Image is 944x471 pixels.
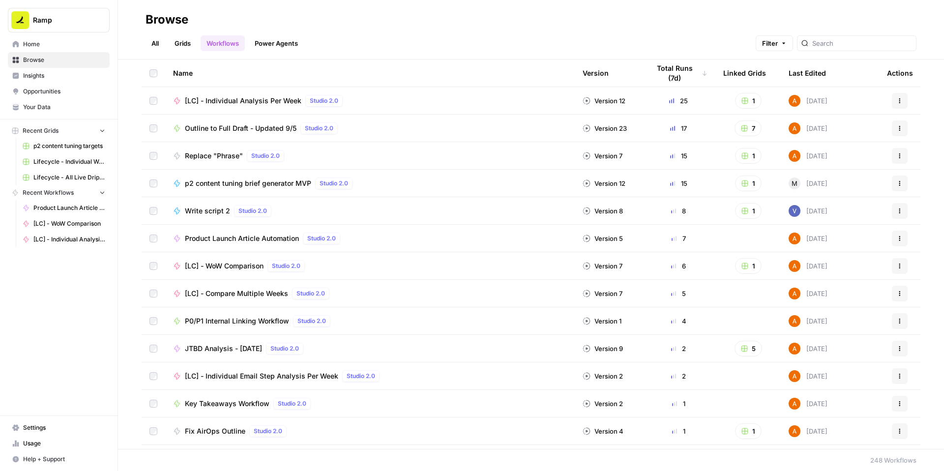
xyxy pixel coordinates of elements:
[8,8,110,32] button: Workspace: Ramp
[8,123,110,138] button: Recent Grids
[18,154,110,170] a: Lifecycle - Individual Weekly Analysis
[296,289,325,298] span: Studio 2.0
[23,87,105,96] span: Opportunities
[649,96,708,106] div: 25
[735,203,762,219] button: 1
[33,219,105,228] span: [LC] - WoW Comparison
[8,52,110,68] a: Browse
[185,371,338,381] span: [LC] - Individual Email Step Analysis Per Week
[173,233,567,244] a: Product Launch Article AutomationStudio 2.0
[649,123,708,133] div: 17
[649,206,708,216] div: 8
[185,399,269,409] span: Key Takeaways Workflow
[583,399,623,409] div: Version 2
[33,204,105,212] span: Product Launch Article Automation - Dupe
[23,103,105,112] span: Your Data
[583,234,623,243] div: Version 5
[173,122,567,134] a: Outline to Full Draft - Updated 9/5Studio 2.0
[789,343,800,354] img: i32oznjerd8hxcycc1k00ct90jt3
[735,258,762,274] button: 1
[887,59,913,87] div: Actions
[649,371,708,381] div: 2
[18,138,110,154] a: p2 content tuning targets
[583,344,623,353] div: Version 9
[735,176,762,191] button: 1
[169,35,197,51] a: Grids
[649,344,708,353] div: 2
[23,423,105,432] span: Settings
[789,260,827,272] div: [DATE]
[789,370,827,382] div: [DATE]
[185,96,301,106] span: [LC] - Individual Analysis Per Week
[185,234,299,243] span: Product Launch Article Automation
[789,95,827,107] div: [DATE]
[33,235,105,244] span: [LC] - Individual Analysis Per Week
[735,93,762,109] button: 1
[307,234,336,243] span: Studio 2.0
[251,151,280,160] span: Studio 2.0
[649,261,708,271] div: 6
[789,177,827,189] div: [DATE]
[649,399,708,409] div: 1
[278,399,306,408] span: Studio 2.0
[8,99,110,115] a: Your Data
[792,178,797,188] span: M
[33,15,92,25] span: Ramp
[310,96,338,105] span: Studio 2.0
[789,315,827,327] div: [DATE]
[649,426,708,436] div: 1
[238,206,267,215] span: Studio 2.0
[305,124,333,133] span: Studio 2.0
[789,205,800,217] img: 2tijbeq1l253n59yk5qyo2htxvbk
[789,233,800,244] img: i32oznjerd8hxcycc1k00ct90jt3
[254,427,282,436] span: Studio 2.0
[649,59,708,87] div: Total Runs (7d)
[185,206,230,216] span: Write script 2
[789,398,827,410] div: [DATE]
[789,122,800,134] img: i32oznjerd8hxcycc1k00ct90jt3
[8,36,110,52] a: Home
[11,11,29,29] img: Ramp Logo
[583,316,621,326] div: Version 1
[23,40,105,49] span: Home
[649,178,708,188] div: 15
[583,59,609,87] div: Version
[583,261,622,271] div: Version 7
[23,126,59,135] span: Recent Grids
[735,341,762,356] button: 5
[185,151,243,161] span: Replace "Phrase"
[735,423,762,439] button: 1
[173,425,567,437] a: Fix AirOps OutlineStudio 2.0
[23,56,105,64] span: Browse
[297,317,326,325] span: Studio 2.0
[8,420,110,436] a: Settings
[173,288,567,299] a: [LC] - Compare Multiple WeeksStudio 2.0
[789,122,827,134] div: [DATE]
[723,59,766,87] div: Linked Grids
[735,148,762,164] button: 1
[789,288,827,299] div: [DATE]
[649,316,708,326] div: 4
[756,35,793,51] button: Filter
[173,150,567,162] a: Replace "Phrase"Studio 2.0
[789,150,827,162] div: [DATE]
[249,35,304,51] a: Power Agents
[789,425,827,437] div: [DATE]
[201,35,245,51] a: Workflows
[649,234,708,243] div: 7
[185,123,296,133] span: Outline to Full Draft - Updated 9/5
[789,150,800,162] img: i32oznjerd8hxcycc1k00ct90jt3
[185,316,289,326] span: P0/P1 Internal Linking Workflow
[649,151,708,161] div: 15
[789,425,800,437] img: i32oznjerd8hxcycc1k00ct90jt3
[789,205,827,217] div: [DATE]
[173,370,567,382] a: [LC] - Individual Email Step Analysis Per WeekStudio 2.0
[8,68,110,84] a: Insights
[583,426,623,436] div: Version 4
[347,372,375,381] span: Studio 2.0
[762,38,778,48] span: Filter
[870,455,916,465] div: 248 Workflows
[649,289,708,298] div: 5
[173,59,567,87] div: Name
[173,260,567,272] a: [LC] - WoW ComparisonStudio 2.0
